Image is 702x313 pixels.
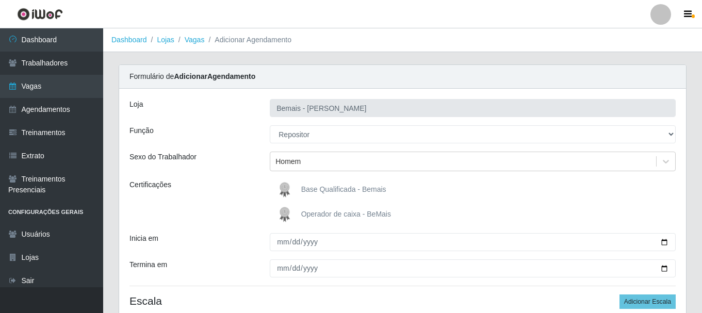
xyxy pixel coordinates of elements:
[301,185,386,193] span: Base Qualificada - Bemais
[301,210,391,218] span: Operador de caixa - BeMais
[174,72,255,80] strong: Adicionar Agendamento
[129,152,197,162] label: Sexo do Trabalhador
[129,294,676,307] h4: Escala
[129,125,154,136] label: Função
[17,8,63,21] img: CoreUI Logo
[119,65,686,89] div: Formulário de
[157,36,174,44] a: Lojas
[185,36,205,44] a: Vagas
[111,36,147,44] a: Dashboard
[274,204,299,225] img: Operador de caixa - BeMais
[619,294,676,309] button: Adicionar Escala
[204,35,291,45] li: Adicionar Agendamento
[129,233,158,244] label: Inicia em
[103,28,702,52] nav: breadcrumb
[129,99,143,110] label: Loja
[275,156,301,167] div: Homem
[270,233,676,251] input: 00/00/0000
[129,179,171,190] label: Certificações
[274,179,299,200] img: Base Qualificada - Bemais
[129,259,167,270] label: Termina em
[270,259,676,277] input: 00/00/0000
